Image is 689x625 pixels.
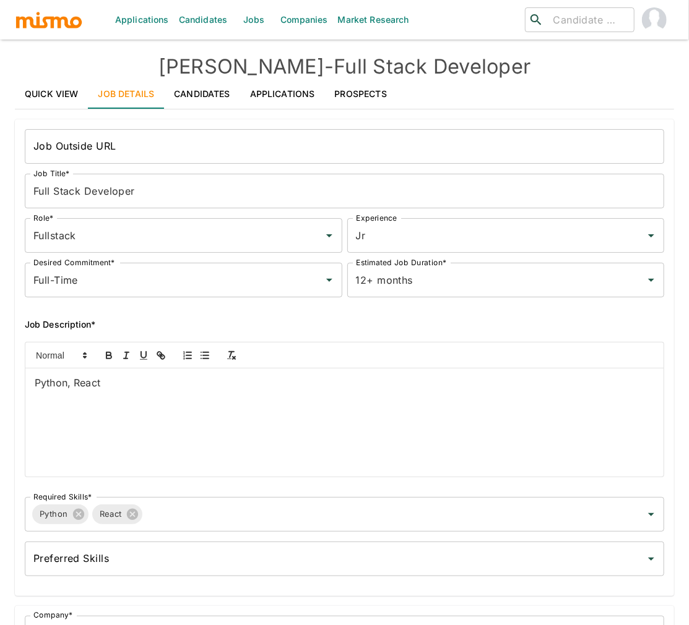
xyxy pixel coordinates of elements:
button: Open [643,227,660,244]
img: logo [15,11,83,29]
label: Required Skills* [33,491,92,502]
h6: Job Description* [25,317,664,332]
button: Open [643,271,660,289]
button: Open [321,271,338,289]
div: React [92,504,142,524]
label: Estimated Job Duration* [356,257,446,268]
label: Experience [356,213,397,223]
p: Python, React [35,376,654,390]
div: Python [32,504,89,524]
img: Carmen Vilachá [642,7,667,32]
a: Candidates [164,79,240,109]
button: Open [321,227,338,244]
label: Desired Commitment* [33,257,115,268]
button: Open [643,506,660,523]
a: Prospects [325,79,397,109]
button: Open [643,550,660,568]
h4: [PERSON_NAME] - Full Stack Developer [15,54,674,79]
label: Job Title* [33,168,70,179]
input: Candidate search [548,11,630,28]
a: Quick View [15,79,89,109]
span: React [92,507,129,521]
label: Role* [33,213,53,223]
a: Job Details [89,79,165,109]
a: Applications [240,79,325,109]
span: Python [32,507,76,521]
label: Company* [33,610,72,621]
